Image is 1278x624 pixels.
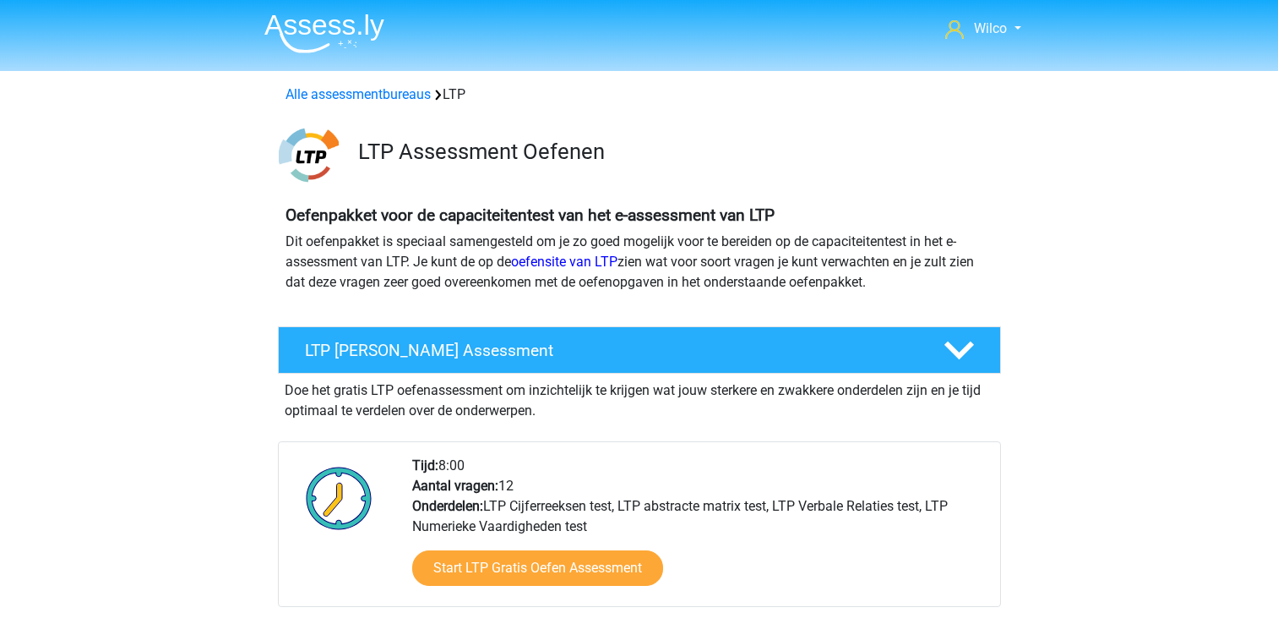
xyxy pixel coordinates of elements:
a: LTP [PERSON_NAME] Assessment [271,326,1008,374]
a: Wilco [938,19,1027,39]
h4: LTP [PERSON_NAME] Assessment [305,341,916,360]
p: Dit oefenpakket is speciaal samengesteld om je zo goed mogelijk voor te bereiden op de capaciteit... [286,232,993,293]
div: 8:00 12 LTP Cijferreeksen test, LTP abstracte matrix test, LTP Verbale Relaties test, LTP Numerie... [400,456,999,606]
a: Alle assessmentbureaus [286,86,431,102]
h3: LTP Assessment Oefenen [358,139,987,165]
b: Oefenpakket voor de capaciteitentest van het e-assessment van LTP [286,205,775,225]
b: Onderdelen: [412,498,483,514]
b: Tijd: [412,457,438,473]
div: LTP [279,85,1000,105]
img: Klok [296,456,382,540]
img: Assessly [264,14,384,53]
img: ltp.png [279,125,339,185]
div: Doe het gratis LTP oefenassessment om inzichtelijk te krijgen wat jouw sterkere en zwakkere onder... [278,374,1001,421]
span: Wilco [974,20,1007,36]
a: oefensite van LTP [511,254,617,270]
b: Aantal vragen: [412,478,498,494]
a: Start LTP Gratis Oefen Assessment [412,550,663,586]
